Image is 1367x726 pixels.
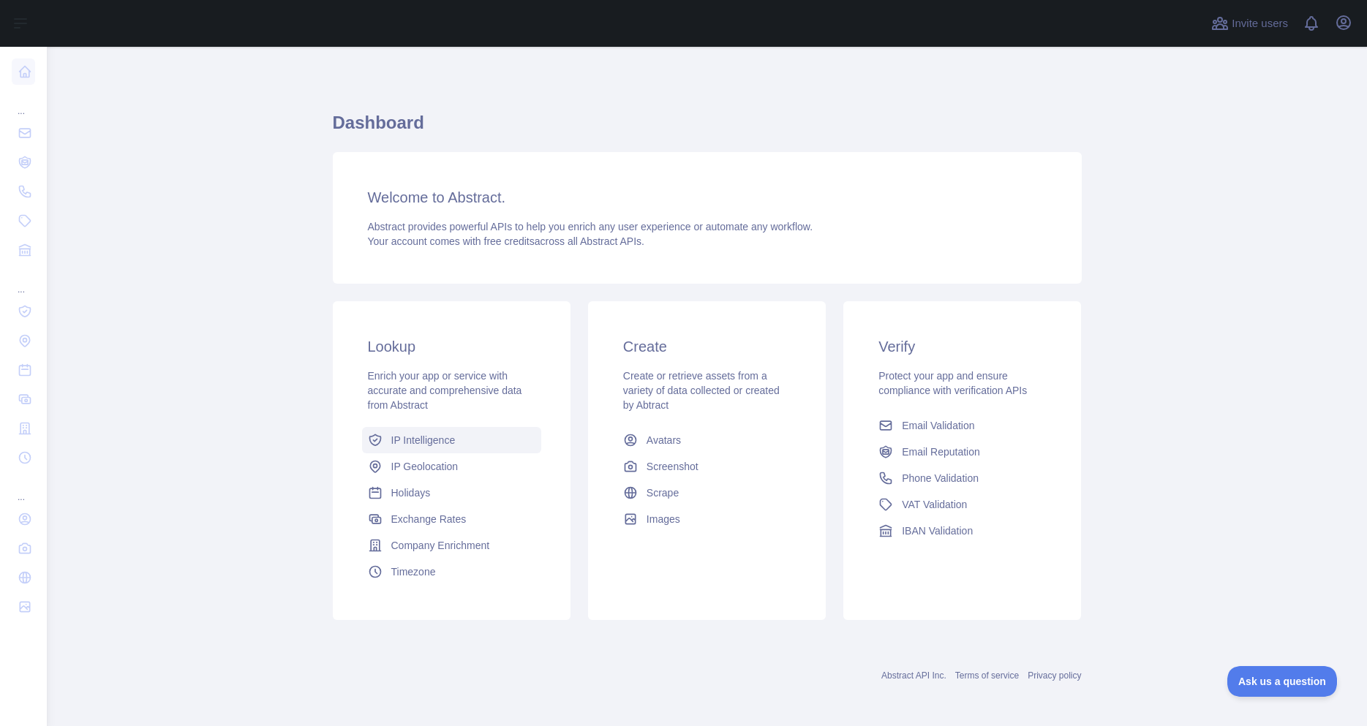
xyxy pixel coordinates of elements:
[391,564,436,579] span: Timezone
[1227,666,1338,697] iframe: Toggle Customer Support
[873,439,1052,465] a: Email Reputation
[362,532,541,559] a: Company Enrichment
[955,670,1019,681] a: Terms of service
[391,459,459,474] span: IP Geolocation
[368,221,813,232] span: Abstract provides powerful APIs to help you enrich any user experience or automate any workflow.
[878,336,1046,357] h3: Verify
[362,506,541,532] a: Exchange Rates
[902,497,967,512] span: VAT Validation
[873,412,1052,439] a: Email Validation
[617,506,797,532] a: Images
[12,266,35,295] div: ...
[362,453,541,480] a: IP Geolocation
[1028,670,1081,681] a: Privacy policy
[902,471,979,485] span: Phone Validation
[484,235,535,247] span: free credits
[647,459,698,474] span: Screenshot
[873,491,1052,518] a: VAT Validation
[1208,12,1291,35] button: Invite users
[647,485,679,500] span: Scrape
[12,474,35,503] div: ...
[333,111,1082,146] h1: Dashboard
[881,670,946,681] a: Abstract API Inc.
[362,480,541,506] a: Holidays
[391,485,431,500] span: Holidays
[1232,15,1288,32] span: Invite users
[623,336,791,357] h3: Create
[873,518,1052,544] a: IBAN Validation
[902,445,980,459] span: Email Reputation
[391,433,456,447] span: IP Intelligence
[902,418,974,433] span: Email Validation
[368,187,1047,208] h3: Welcome to Abstract.
[617,427,797,453] a: Avatars
[617,453,797,480] a: Screenshot
[647,512,680,526] span: Images
[623,370,780,411] span: Create or retrieve assets from a variety of data collected or created by Abtract
[617,480,797,506] a: Scrape
[368,336,535,357] h3: Lookup
[873,465,1052,491] a: Phone Validation
[902,523,973,538] span: IBAN Validation
[12,88,35,117] div: ...
[362,427,541,453] a: IP Intelligence
[368,370,522,411] span: Enrich your app or service with accurate and comprehensive data from Abstract
[368,235,644,247] span: Your account comes with across all Abstract APIs.
[647,433,681,447] span: Avatars
[878,370,1027,396] span: Protect your app and ensure compliance with verification APIs
[391,512,467,526] span: Exchange Rates
[362,559,541,585] a: Timezone
[391,538,490,553] span: Company Enrichment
